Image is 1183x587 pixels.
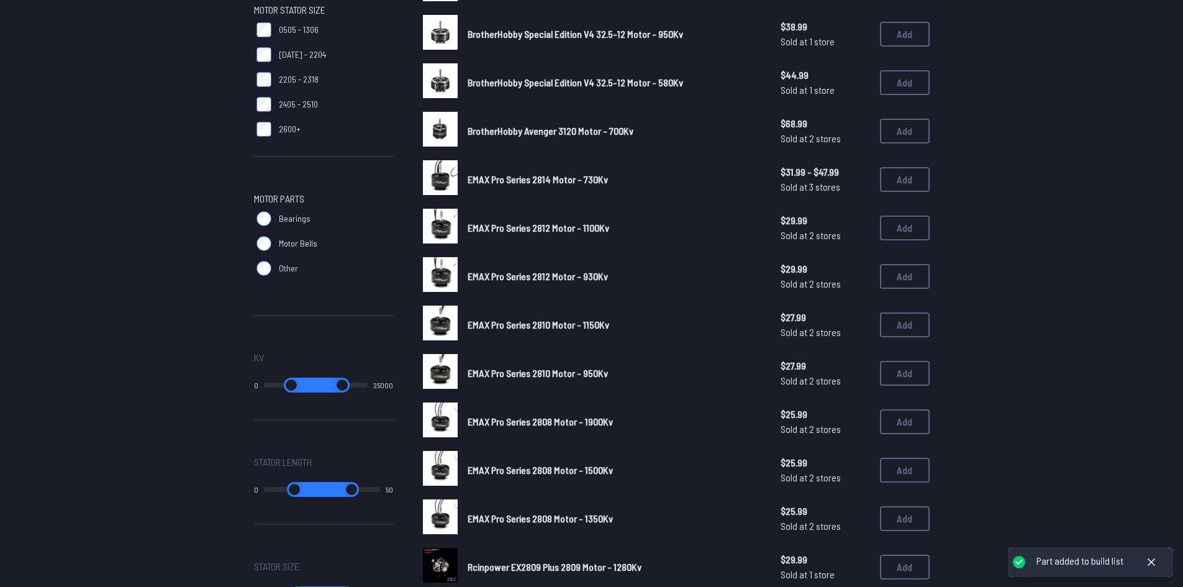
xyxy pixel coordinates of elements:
a: image [423,499,458,538]
a: image [423,15,458,53]
a: EMAX Pro Series 2812 Motor - 930Kv [468,269,761,284]
span: Sold at 2 stores [781,228,870,243]
a: image [423,112,458,150]
input: 2405 - 2510 [256,97,271,112]
span: $29.99 [781,262,870,276]
button: Add [880,555,930,580]
a: Rcinpower EX2809 Plus 2809 Motor - 1280Kv [468,560,761,575]
a: EMAX Pro Series 2812 Motor - 1100Kv [468,221,761,235]
output: 50 [386,485,393,494]
img: image [423,354,458,389]
span: 2600+ [279,123,301,135]
input: 0505 - 1306 [256,22,271,37]
a: BrotherHobby Avenger 3120 Motor - 700Kv [468,124,761,139]
span: Sold at 1 store [781,83,870,98]
img: image [423,257,458,292]
span: Bearings [279,212,310,225]
span: $27.99 [781,310,870,325]
span: EMAX Pro Series 2810 Motor - 1150Kv [468,319,609,330]
button: Add [880,458,930,483]
img: image [423,209,458,243]
span: Motor Stator Size [254,2,325,17]
input: 2600+ [256,122,271,137]
span: 0505 - 1306 [279,24,319,36]
input: Other [256,261,271,276]
output: 0 [254,380,258,390]
span: Motor Parts [254,191,304,206]
span: $29.99 [781,213,870,228]
a: EMAX Pro Series 2808 Motor - 1900Kv [468,414,761,429]
img: image [423,15,458,50]
img: image [423,63,458,98]
button: Add [880,167,930,192]
button: Add [880,506,930,531]
button: Add [880,264,930,289]
span: Sold at 2 stores [781,519,870,534]
span: $25.99 [781,504,870,519]
a: image [423,257,458,296]
button: Add [880,216,930,240]
a: image [423,548,458,586]
a: image [423,63,458,102]
span: Kv [254,350,264,365]
span: EMAX Pro Series 2808 Motor - 1350Kv [468,512,613,524]
img: image [423,403,458,437]
button: Add [880,70,930,95]
button: Add [880,119,930,143]
span: $25.99 [781,407,870,422]
a: EMAX Pro Series 2810 Motor - 1150Kv [468,317,761,332]
span: Sold at 2 stores [781,325,870,340]
output: 0 [254,485,258,494]
span: Other [279,262,298,275]
a: image [423,306,458,344]
span: Stator Size [254,559,299,574]
span: Stator Length [254,455,312,470]
input: [DATE] - 2204 [256,47,271,62]
input: 2205 - 2318 [256,72,271,87]
span: BrotherHobby Special Edition V4 32.5-12 Motor - 580Kv [468,76,683,88]
button: Add [880,361,930,386]
img: image [423,548,458,583]
span: $44.99 [781,68,870,83]
a: image [423,209,458,247]
span: $31.99 - $47.99 [781,165,870,180]
button: Add [880,312,930,337]
span: Sold at 2 stores [781,131,870,146]
span: EMAX Pro Series 2808 Motor - 1500Kv [468,464,613,476]
span: 2205 - 2318 [279,73,319,86]
span: Sold at 2 stores [781,470,870,485]
span: Sold at 2 stores [781,422,870,437]
span: Sold at 2 stores [781,373,870,388]
span: Rcinpower EX2809 Plus 2809 Motor - 1280Kv [468,561,641,573]
span: [DATE] - 2204 [279,48,326,61]
span: Sold at 3 stores [781,180,870,194]
span: $68.99 [781,116,870,131]
img: image [423,160,458,195]
img: image [423,499,458,534]
input: Motor Bells [256,236,271,251]
span: $25.99 [781,455,870,470]
img: image [423,451,458,486]
span: $29.99 [781,552,870,567]
a: image [423,160,458,199]
button: Add [880,409,930,434]
span: $27.99 [781,358,870,373]
span: BrotherHobby Special Edition V4 32.5-12 Motor - 950Kv [468,28,683,40]
input: Bearings [256,211,271,226]
img: image [423,306,458,340]
a: BrotherHobby Special Edition V4 32.5-12 Motor - 950Kv [468,27,761,42]
a: EMAX Pro Series 2814 Motor - 730Kv [468,172,761,187]
button: Add [880,22,930,47]
a: EMAX Pro Series 2808 Motor - 1500Kv [468,463,761,478]
span: Sold at 2 stores [781,276,870,291]
span: EMAX Pro Series 2814 Motor - 730Kv [468,173,608,185]
span: Sold at 1 store [781,567,870,582]
img: image [423,112,458,147]
span: EMAX Pro Series 2808 Motor - 1900Kv [468,416,613,427]
span: Motor Bells [279,237,317,250]
output: 25000 [373,380,393,390]
span: Sold at 1 store [781,34,870,49]
div: Part added to build list [1036,555,1123,568]
a: BrotherHobby Special Edition V4 32.5-12 Motor - 580Kv [468,75,761,90]
a: image [423,354,458,393]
